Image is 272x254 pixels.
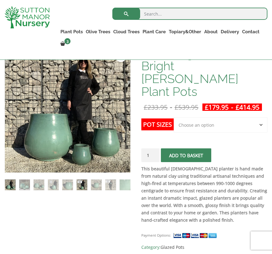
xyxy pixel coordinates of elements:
a: Delivery [219,27,241,36]
label: Pot Sizes [141,118,174,130]
strong: This beautiful [DEMOGRAPHIC_DATA] planter is hand made from natural clay using traditional artisa... [141,166,267,223]
a: 3 [59,40,72,48]
span: £ [175,103,178,111]
bdi: 179.95 [205,103,229,111]
bdi: 233.95 [144,103,168,111]
small: Payment Options: [141,233,171,238]
img: The Lang Co Glazed Bright Olive Green Plant Pots - Image 3 [34,180,44,190]
img: The Lang Co Glazed Bright Olive Green Plant Pots [5,180,16,190]
img: The Lang Co Glazed Bright Olive Green Plant Pots - Image 6 [77,180,87,190]
img: The Lang Co Glazed Bright Olive Green Plant Pots - Image 2 [19,180,30,190]
a: Plant Pots [59,27,84,36]
a: Contact [241,27,261,36]
a: Olive Trees [84,27,112,36]
bdi: 539.95 [175,103,198,111]
a: Glazed Pots [161,244,184,250]
bdi: 414.95 [236,103,259,111]
ins: - [202,103,262,111]
img: The Lang Co Glazed Bright Olive Green Plant Pots - Image 9 [120,180,130,190]
input: Search... [112,8,267,20]
img: The Lang Co Glazed Bright Olive Green Plant Pots - Image 8 [105,180,116,190]
img: logo [5,6,50,28]
img: The Lang Co Glazed Bright Olive Green Plant Pots - Image 5 [62,180,73,190]
span: Category: [141,244,267,251]
img: payment supported [173,232,219,239]
img: The Lang Co Glazed Bright Olive Green Plant Pots - Image 4 [48,180,59,190]
a: Plant Care [141,27,167,36]
a: Cloud Trees [112,27,141,36]
h1: The Lang Co Glazed Bright [PERSON_NAME] Plant Pots [141,47,267,98]
input: Product quantity [141,148,160,162]
button: Add to basket [161,148,211,162]
del: - [141,103,201,111]
span: £ [144,103,147,111]
img: The Lang Co Glazed Bright Olive Green Plant Pots - Image 7 [91,180,102,190]
a: Topiary&Other [167,27,203,36]
a: About [203,27,219,36]
span: £ [205,103,209,111]
span: 3 [64,38,71,44]
span: £ [236,103,239,111]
